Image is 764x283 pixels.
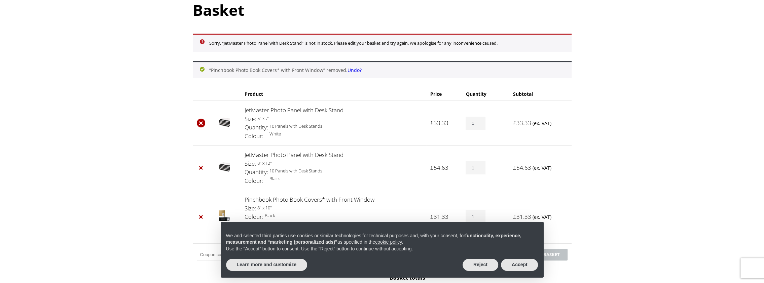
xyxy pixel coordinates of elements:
[430,213,434,220] span: £
[532,165,551,171] small: (ex. VAT)
[430,164,448,171] bdi: 54.63
[245,159,423,167] p: 8" x 12"
[430,164,434,171] span: £
[513,213,531,220] bdi: 31.33
[513,119,531,127] bdi: 33.33
[197,249,247,261] input: Coupon code
[245,123,268,132] dt: Quantity:
[197,212,206,221] a: Remove Pinchbook Photo Book Covers* with Front Window from basket
[215,216,549,283] div: Notice
[375,239,402,245] a: cookie policy
[509,87,571,100] th: Subtotal
[513,164,531,171] bdi: 54.63
[430,119,448,127] bdi: 33.33
[197,119,206,127] a: Remove JetMaster Photo Panel with Desk Stand from basket
[245,159,256,168] dt: Size:
[462,87,509,100] th: Quantity
[245,122,423,130] p: 10 Panels with Desk Stands
[532,214,551,220] small: (ex. VAT)
[348,67,362,73] a: Undo?
[245,167,423,175] p: 10 Panels with Desk Stands
[219,209,230,223] img: Pinchbook Photo Book Covers* with Front Window
[245,130,423,138] p: White
[226,246,538,252] p: Use the “Accept” button to consent. Use the “Reject” button to continue without accepting.
[209,39,562,47] li: Sorry, "JetMaster Photo Panel with Desk Stand" is not in stock. Please edit your basket and try a...
[245,204,256,213] dt: Size:
[501,259,538,271] button: Accept
[245,176,263,185] dt: Colour:
[466,117,485,130] input: Product quantity
[245,175,423,183] p: Black
[245,115,256,123] dt: Size:
[219,160,230,173] img: JetMaster Photo Panel with Desk Stand
[466,210,485,223] input: Product quantity
[245,204,423,212] p: 8" x 10"
[226,259,307,271] button: Learn more and customize
[463,259,498,271] button: Reject
[245,212,423,219] p: Black
[532,120,551,126] small: (ex. VAT)
[245,168,268,176] dt: Quantity:
[513,119,516,127] span: £
[245,115,423,122] p: 5" x 7"
[430,119,434,127] span: £
[245,212,263,221] dt: Colour:
[219,115,230,129] img: JetMaster Photo Panel with Desk Stand
[430,213,448,220] bdi: 31.33
[245,132,263,140] dt: Colour:
[241,87,427,100] th: Product
[226,233,538,246] p: We and selected third parties use cookies or similar technologies for technical purposes and, wit...
[193,61,572,78] div: “Pinchbook Photo Book Covers* with Front Window” removed.
[245,151,343,159] a: JetMaster Photo Panel with Desk Stand
[245,196,374,203] a: Pinchbook Photo Book Covers* with Front Window
[197,163,206,172] a: Remove JetMaster Photo Panel with Desk Stand from basket
[426,87,462,100] th: Price
[513,213,516,220] span: £
[245,106,343,114] a: JetMaster Photo Panel with Desk Stand
[226,233,521,245] strong: functionality, experience, measurement and “marketing (personalized ads)”
[513,164,516,171] span: £
[466,161,485,174] input: Product quantity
